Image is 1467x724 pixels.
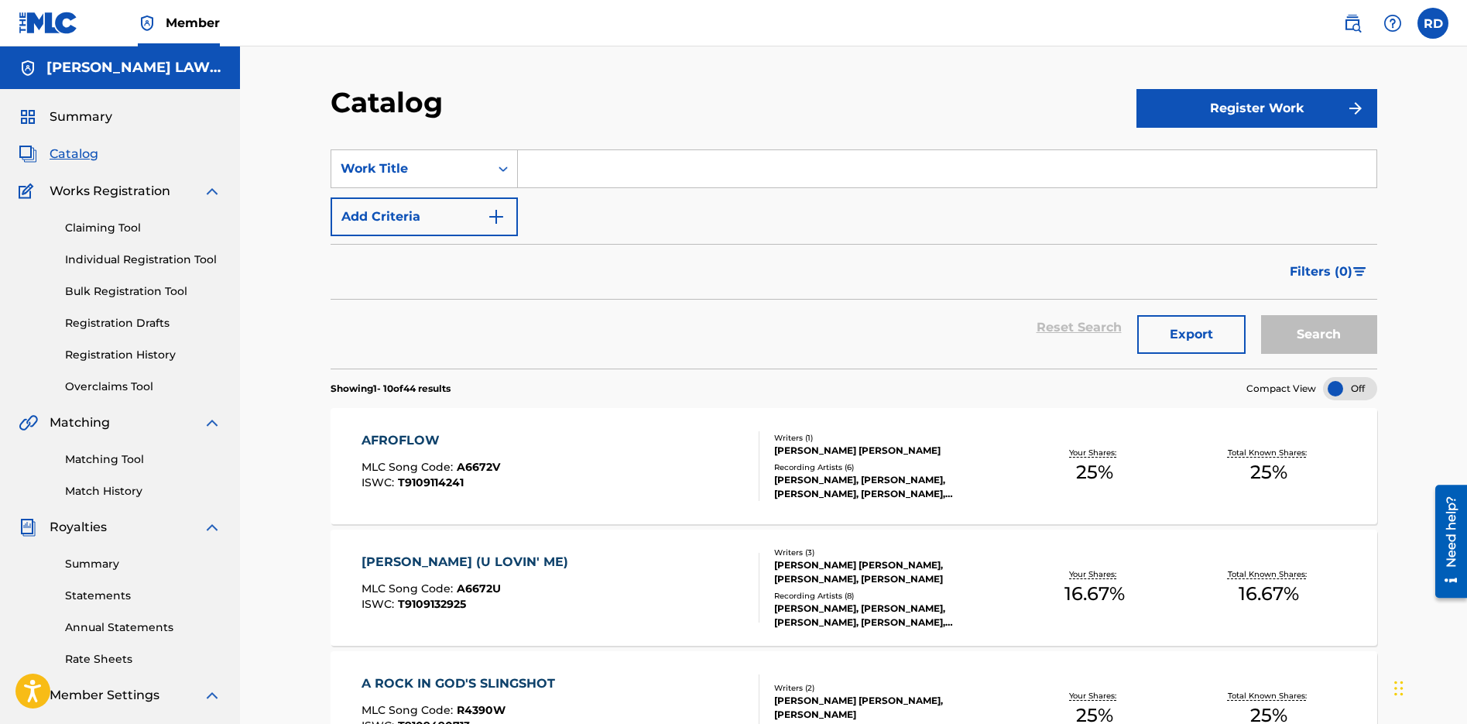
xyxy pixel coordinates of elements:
span: Catalog [50,145,98,163]
h5: DESALVO LAW FIRM PLLC [46,59,221,77]
div: Writers ( 2 ) [774,682,1008,694]
img: Summary [19,108,37,126]
a: SummarySummary [19,108,112,126]
img: Works Registration [19,182,39,201]
span: MLC Song Code : [362,460,457,474]
a: Public Search [1337,8,1368,39]
img: expand [203,518,221,537]
span: Filters ( 0 ) [1290,262,1352,281]
p: Your Shares: [1069,690,1120,702]
img: filter [1353,267,1366,276]
button: Filters (0) [1280,252,1377,291]
img: 9d2ae6d4665cec9f34b9.svg [487,208,506,226]
button: Add Criteria [331,197,518,236]
div: [PERSON_NAME] [PERSON_NAME], [PERSON_NAME] [774,694,1008,722]
span: R4390W [457,703,506,717]
img: expand [203,413,221,432]
div: Recording Artists ( 8 ) [774,590,1008,602]
span: 25 % [1250,458,1287,486]
div: A ROCK IN GOD'S SLINGSHOT [362,674,563,693]
div: AFROFLOW [362,431,500,450]
span: ISWC : [362,597,398,611]
span: Compact View [1246,382,1316,396]
p: Total Known Shares: [1228,568,1311,580]
button: Register Work [1136,89,1377,128]
a: AFROFLOWMLC Song Code:A6672VISWC:T9109114241Writers (1)[PERSON_NAME] [PERSON_NAME]Recording Artis... [331,408,1377,524]
a: Statements [65,588,221,604]
span: MLC Song Code : [362,582,457,595]
a: Annual Statements [65,619,221,636]
img: expand [203,182,221,201]
img: Matching [19,413,38,432]
img: Top Rightsholder [138,14,156,33]
div: Recording Artists ( 6 ) [774,462,1008,473]
span: A6672U [457,582,501,595]
p: Your Shares: [1069,568,1120,580]
span: 16.67 % [1064,580,1125,608]
div: Writers ( 3 ) [774,547,1008,558]
div: Help [1377,8,1408,39]
div: [PERSON_NAME], [PERSON_NAME], [PERSON_NAME], [PERSON_NAME], [PERSON_NAME] [774,602,1008,630]
div: Writers ( 1 ) [774,432,1008,444]
span: Member Settings [50,686,159,705]
h2: Catalog [331,85,451,120]
a: [PERSON_NAME] (U LOVIN' ME)MLC Song Code:A6672UISWC:T9109132925Writers (3)[PERSON_NAME] [PERSON_N... [331,530,1377,646]
a: CatalogCatalog [19,145,98,163]
div: [PERSON_NAME], [PERSON_NAME], [PERSON_NAME], [PERSON_NAME], [PERSON_NAME] [774,473,1008,501]
img: expand [203,686,221,705]
a: Overclaims Tool [65,379,221,395]
span: Member [166,14,220,32]
p: Showing 1 - 10 of 44 results [331,382,451,396]
span: Works Registration [50,182,170,201]
div: [PERSON_NAME] (U LOVIN' ME) [362,553,576,571]
span: Royalties [50,518,107,537]
img: Accounts [19,59,37,77]
div: Drag [1394,665,1404,712]
iframe: Chat Widget [1390,650,1467,724]
div: [PERSON_NAME] [PERSON_NAME] [774,444,1008,458]
div: Work Title [341,160,480,178]
span: A6672V [457,460,500,474]
div: User Menu [1417,8,1448,39]
a: Match History [65,483,221,499]
div: [PERSON_NAME] [PERSON_NAME], [PERSON_NAME], [PERSON_NAME] [774,558,1008,586]
span: T9109114241 [398,475,464,489]
img: Catalog [19,145,37,163]
p: Total Known Shares: [1228,447,1311,458]
a: Summary [65,556,221,572]
button: Export [1137,315,1246,354]
p: Your Shares: [1069,447,1120,458]
a: Registration History [65,347,221,363]
img: search [1343,14,1362,33]
span: 25 % [1076,458,1113,486]
form: Search Form [331,149,1377,369]
span: 16.67 % [1239,580,1299,608]
iframe: Resource Center [1424,479,1467,604]
img: Royalties [19,518,37,537]
img: help [1383,14,1402,33]
span: MLC Song Code : [362,703,457,717]
img: f7272a7cc735f4ea7f67.svg [1346,99,1365,118]
p: Total Known Shares: [1228,690,1311,702]
span: Summary [50,108,112,126]
a: Bulk Registration Tool [65,283,221,300]
a: Registration Drafts [65,315,221,331]
span: T9109132925 [398,597,466,611]
a: Individual Registration Tool [65,252,221,268]
a: Rate Sheets [65,651,221,667]
a: Matching Tool [65,451,221,468]
a: Claiming Tool [65,220,221,236]
span: ISWC : [362,475,398,489]
span: Matching [50,413,110,432]
img: MLC Logo [19,12,78,34]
